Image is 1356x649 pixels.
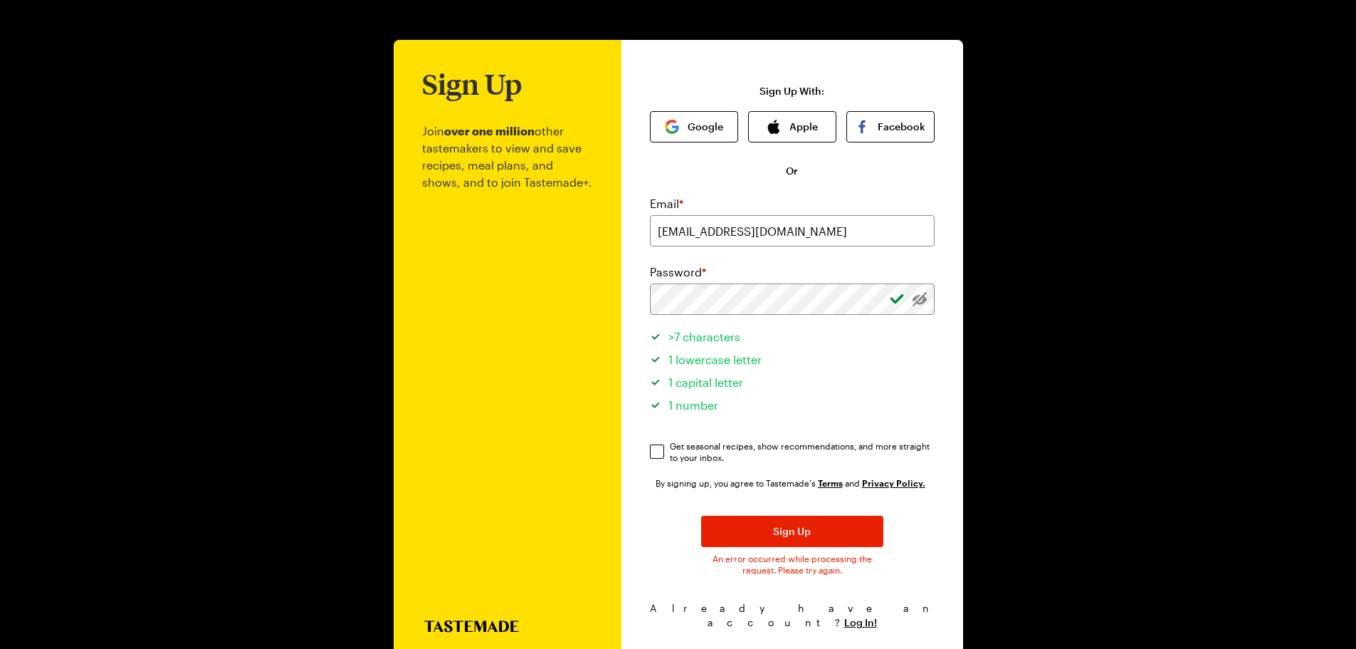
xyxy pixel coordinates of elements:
img: tastemade [629,24,727,36]
span: 1 capital letter [668,375,743,389]
span: Already have an account? [650,602,934,628]
button: Facebook [846,111,935,142]
button: Sign Up [701,516,883,547]
span: 1 number [668,398,718,412]
a: Go to Tastemade Homepage [629,23,727,40]
span: Sign Up [773,524,811,539]
h1: Sign Up [422,68,522,100]
label: Password [650,264,706,281]
b: over one million [444,124,535,137]
label: Email [650,195,683,212]
a: Tastemade Privacy Policy [862,477,925,489]
button: Apple [748,111,836,142]
span: Or [786,164,798,178]
input: Get seasonal recipes, show recommendations, and more straight to your inbox. [650,445,664,459]
span: Get seasonal recipes, show recommendations, and more straight to your inbox. [670,440,936,463]
button: Log In! [844,616,877,630]
p: Sign Up With: [760,85,824,97]
span: 1 lowercase letter [668,353,762,366]
div: By signing up, you agree to Tastemade's and [656,476,929,490]
span: An error occurred while processing the request. Please try again. [701,553,883,576]
a: Tastemade Terms of Service [818,477,843,489]
span: >7 characters [668,330,740,343]
p: Join other tastemakers to view and save recipes, meal plans, and shows, and to join Tastemade+. [422,100,593,621]
button: Google [650,111,738,142]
